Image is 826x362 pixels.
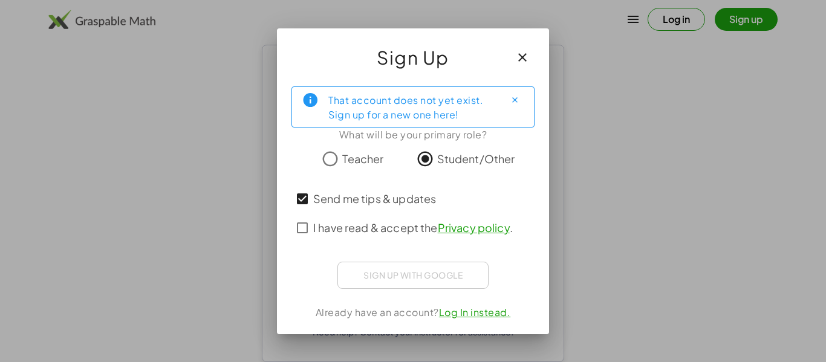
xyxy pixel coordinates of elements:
span: Student/Other [437,150,515,167]
span: I have read & accept the . [313,219,513,236]
span: Sign Up [377,43,449,72]
div: That account does not yet exist. Sign up for a new one here! [328,92,495,122]
div: Already have an account? [291,305,535,320]
span: Teacher [342,150,383,167]
a: Privacy policy [438,221,510,234]
span: Send me tips & updates [313,190,436,207]
a: Log In instead. [439,306,511,318]
div: What will be your primary role? [291,128,535,142]
button: Close [505,91,524,110]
